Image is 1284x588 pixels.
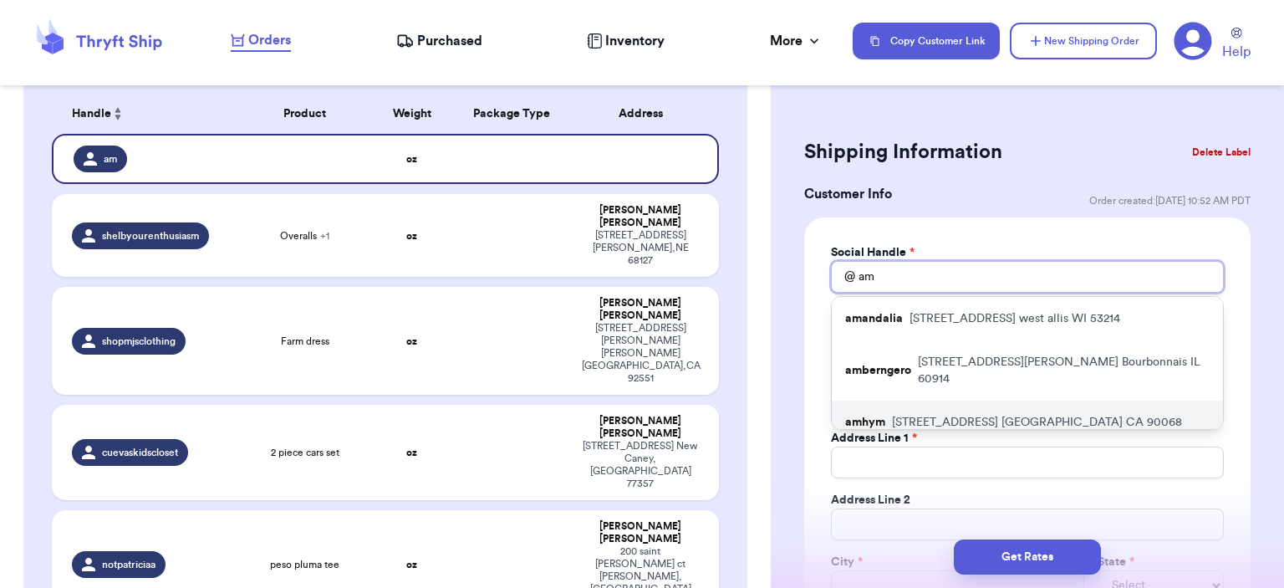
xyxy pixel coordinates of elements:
span: am [104,152,117,166]
span: notpatriciaa [102,558,155,571]
div: @ [831,261,855,293]
span: Orders [248,30,291,50]
div: [STREET_ADDRESS] New Caney , [GEOGRAPHIC_DATA] 77357 [582,440,699,490]
a: Help [1222,28,1251,62]
label: Address Line 1 [831,430,917,447]
button: Get Rates [954,539,1101,575]
h2: Shipping Information [804,139,1002,166]
div: [STREET_ADDRESS] [PERSON_NAME] , NE 68127 [582,229,699,267]
div: More [770,31,823,51]
span: Overalls [280,229,329,243]
strong: oz [406,336,417,346]
span: Farm dress [281,335,329,348]
div: [PERSON_NAME] [PERSON_NAME] [582,204,699,229]
span: + 1 [320,231,329,241]
p: [STREET_ADDRESS] [GEOGRAPHIC_DATA] CA 90068 [892,414,1182,431]
button: New Shipping Order [1010,23,1157,59]
strong: oz [406,560,417,570]
label: Social Handle [831,244,915,261]
span: 2 piece cars set [271,446,339,459]
th: Weight [372,94,452,134]
div: [PERSON_NAME] [PERSON_NAME] [582,520,699,545]
span: shelbyourenthusiasm [102,229,199,243]
th: Package Type [452,94,573,134]
div: [PERSON_NAME] [PERSON_NAME] [582,415,699,440]
span: peso pluma tee [270,558,339,571]
p: amandalia [845,310,903,327]
strong: oz [406,154,417,164]
p: amhym [845,414,885,431]
strong: oz [406,231,417,241]
th: Product [238,94,372,134]
p: [STREET_ADDRESS][PERSON_NAME] Bourbonnais IL 60914 [918,354,1210,387]
p: [STREET_ADDRESS] west allis WI 53214 [909,310,1120,327]
strong: oz [406,447,417,458]
th: Address [572,94,719,134]
span: Order created: [DATE] 10:52 AM PDT [1089,194,1251,207]
p: amberngero [845,362,911,379]
h3: Customer Info [804,184,892,204]
span: Inventory [605,31,665,51]
label: Address Line 2 [831,492,910,509]
a: Orders [231,30,291,52]
button: Delete Label [1185,134,1257,171]
span: Handle [72,105,111,123]
a: Purchased [396,31,482,51]
button: Copy Customer Link [853,23,1000,59]
a: Inventory [587,31,665,51]
div: [PERSON_NAME] [PERSON_NAME] [582,297,699,322]
span: shopmjsclothing [102,335,176,348]
span: Purchased [417,31,482,51]
span: cuevaskidscloset [102,446,178,459]
button: Sort ascending [111,104,125,124]
div: [STREET_ADDRESS][PERSON_NAME] [PERSON_NAME][GEOGRAPHIC_DATA] , CA 92551 [582,322,699,385]
span: Help [1222,42,1251,62]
